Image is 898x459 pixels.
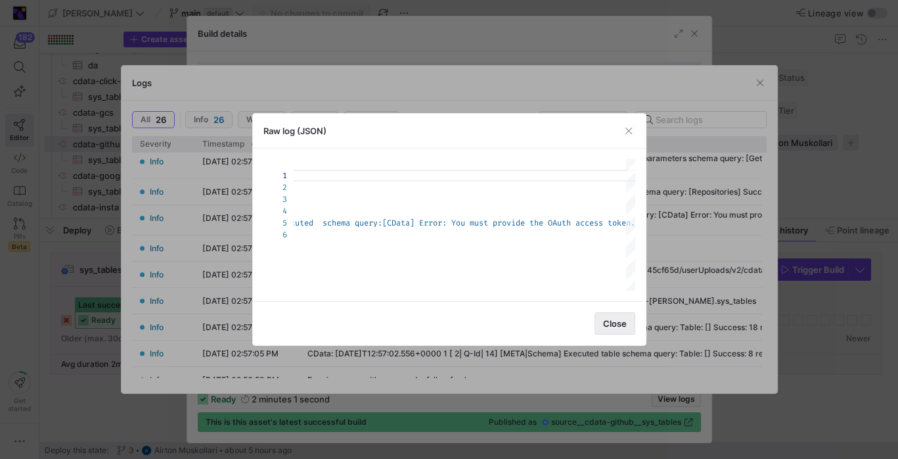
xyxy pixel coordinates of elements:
[382,218,612,228] span: [CData] Error: You must provide the OAuth access t
[612,218,842,228] span: oken. Refer to the help documentation to obtain th
[263,205,287,217] div: 4
[263,170,287,181] div: 1
[263,181,287,193] div: 2
[263,217,287,229] div: 5
[263,126,326,136] h3: Raw log (JSON)
[263,229,287,241] div: 6
[603,318,627,329] span: Close
[263,193,287,205] div: 3
[595,312,635,335] button: Close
